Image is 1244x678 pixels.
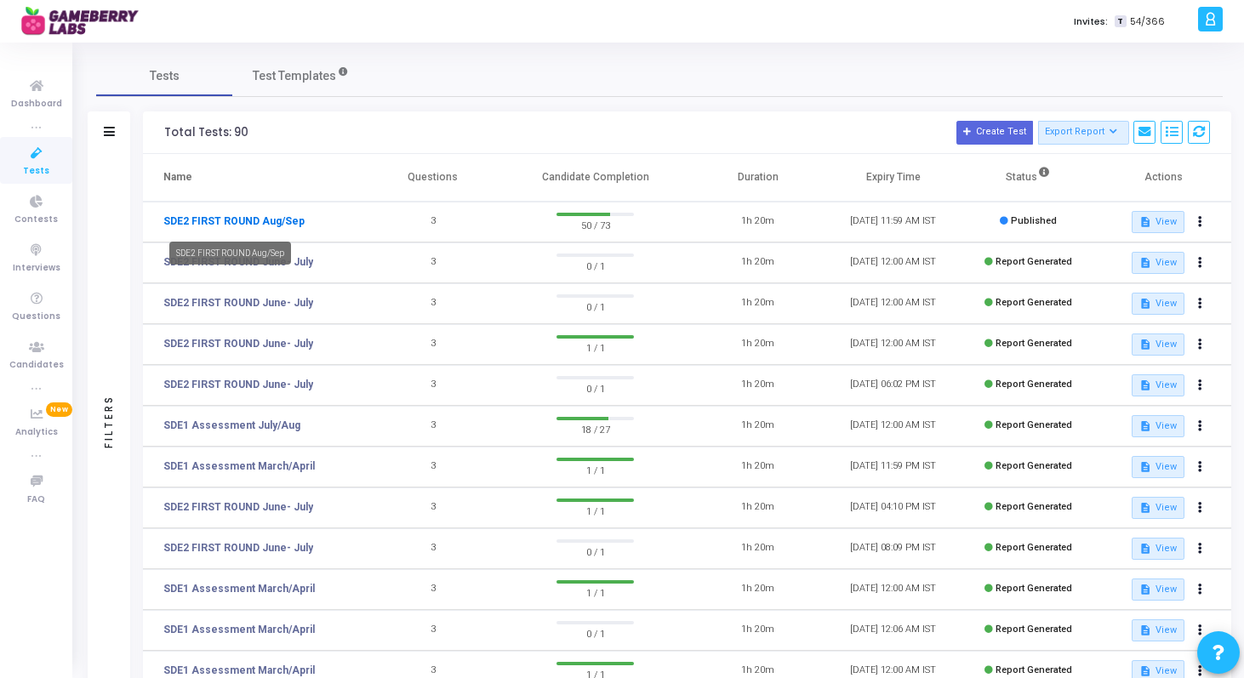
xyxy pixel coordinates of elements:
button: View [1132,293,1184,315]
button: View [1132,456,1184,478]
td: 1h 20m [690,528,825,569]
span: Report Generated [996,542,1072,553]
mat-icon: description [1139,379,1151,391]
span: Report Generated [996,338,1072,349]
span: 1 / 1 [556,584,634,601]
div: Total Tests: 90 [164,126,248,140]
button: Create Test [956,121,1033,145]
span: 1 / 1 [556,461,634,478]
td: 3 [365,406,500,447]
td: 3 [365,528,500,569]
td: [DATE] 12:00 AM IST [825,324,961,365]
mat-icon: description [1139,216,1151,228]
th: Actions [1096,154,1231,202]
td: [DATE] 12:00 AM IST [825,242,961,283]
td: 1h 20m [690,447,825,487]
span: Report Generated [996,419,1072,430]
td: 1h 20m [690,610,825,651]
img: logo [21,4,149,38]
button: View [1132,538,1184,560]
mat-icon: description [1139,665,1151,677]
a: SDE1 Assessment March/April [163,663,315,678]
div: Filters [101,328,117,515]
td: [DATE] 06:02 PM IST [825,365,961,406]
button: View [1132,578,1184,601]
span: Candidates [9,358,64,373]
td: 1h 20m [690,324,825,365]
span: New [46,402,72,417]
a: SDE2 FIRST ROUND Aug/Sep [163,214,305,229]
td: [DATE] 12:00 AM IST [825,406,961,447]
th: Questions [365,154,500,202]
td: 1h 20m [690,406,825,447]
span: 0 / 1 [556,624,634,641]
a: SDE2 FIRST ROUND June- July [163,377,313,392]
button: Export Report [1038,121,1129,145]
td: [DATE] 11:59 PM IST [825,447,961,487]
td: [DATE] 11:59 AM IST [825,202,961,242]
span: 54/366 [1130,14,1165,29]
span: 0 / 1 [556,257,634,274]
td: [DATE] 12:06 AM IST [825,610,961,651]
td: 3 [365,569,500,610]
th: Duration [690,154,825,202]
div: SDE2 FIRST ROUND Aug/Sep [169,242,291,265]
span: 50 / 73 [556,216,634,233]
span: Report Generated [996,379,1072,390]
button: View [1132,374,1184,396]
th: Expiry Time [825,154,961,202]
button: View [1132,252,1184,274]
td: [DATE] 04:10 PM IST [825,487,961,528]
th: Status [961,154,1096,202]
mat-icon: description [1139,584,1151,595]
td: 1h 20m [690,487,825,528]
span: Report Generated [996,460,1072,471]
a: SDE1 Assessment March/April [163,622,315,637]
mat-icon: description [1139,420,1151,432]
a: SDE2 FIRST ROUND June- July [163,336,313,351]
td: [DATE] 12:00 AM IST [825,283,961,324]
span: T [1115,15,1126,28]
span: Report Generated [996,297,1072,308]
span: FAQ [27,493,45,507]
span: 18 / 27 [556,420,634,437]
button: View [1132,619,1184,641]
span: Analytics [15,425,58,440]
td: [DATE] 08:09 PM IST [825,528,961,569]
span: Published [1011,215,1057,226]
mat-icon: description [1139,461,1151,473]
a: SDE1 Assessment March/April [163,581,315,596]
a: SDE1 Assessment July/Aug [163,418,300,433]
button: View [1132,333,1184,356]
td: 3 [365,202,500,242]
td: 3 [365,283,500,324]
th: Candidate Completion [500,154,690,202]
span: Dashboard [11,97,62,111]
span: 1 / 1 [556,339,634,356]
span: Report Generated [996,583,1072,594]
a: SDE1 Assessment March/April [163,459,315,474]
span: 0 / 1 [556,379,634,396]
mat-icon: description [1139,624,1151,636]
span: Questions [12,310,60,324]
button: View [1132,415,1184,437]
mat-icon: description [1139,257,1151,269]
mat-icon: description [1139,502,1151,514]
th: Name [143,154,365,202]
a: SDE2 FIRST ROUND June- July [163,499,313,515]
span: 0 / 1 [556,298,634,315]
td: 1h 20m [690,242,825,283]
span: Contests [14,213,58,227]
mat-icon: description [1139,339,1151,350]
mat-icon: description [1139,298,1151,310]
td: 3 [365,610,500,651]
span: Tests [150,67,180,85]
span: 0 / 1 [556,543,634,560]
td: [DATE] 12:00 AM IST [825,569,961,610]
a: SDE2 FIRST ROUND June- July [163,295,313,311]
span: Report Generated [996,501,1072,512]
span: Report Generated [996,664,1072,675]
td: 3 [365,242,500,283]
td: 3 [365,324,500,365]
td: 1h 20m [690,202,825,242]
